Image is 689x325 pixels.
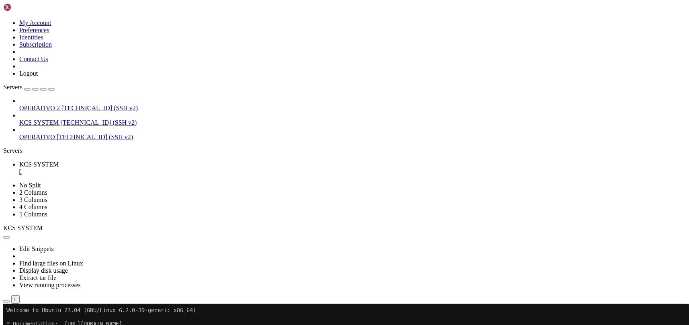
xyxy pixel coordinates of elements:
div: Servers [3,147,686,154]
x-row: Swap usage: 0% [3,78,584,85]
a: OPERATIVO 2 [TECHNICAL_ID] (SSH v2) [19,105,686,112]
a: Extract tar file [19,274,56,281]
span: [TECHNICAL_ID] (SSH v2) [61,105,138,111]
a: Display disk usage [19,267,68,274]
a: Find large files on Linux [19,260,83,267]
x-row: [URL][DOMAIN_NAME] [3,160,584,167]
span: KCS SYSTEM [3,224,43,231]
span: [TECHNICAL_ID] (SSH v2) [57,134,133,140]
x-row: * Documentation: [URL][DOMAIN_NAME] [3,17,584,24]
span: KCS SYSTEM [19,161,59,168]
a: View running processes [19,282,81,288]
div:  [14,296,16,302]
x-row: just raised the bar for easy, resilient and secure K8s cluster deployment. [3,99,584,106]
img: Shellngn [3,3,49,11]
x-row: New release '24.04.3 LTS' available. [3,174,584,181]
a: 5 Columns [19,211,47,218]
button:  [11,295,20,304]
x-row: : $ [3,208,584,215]
a: OPERATIVO [TECHNICAL_ID] (SSH v2) [19,134,686,141]
x-row: * Support: [URL][DOMAIN_NAME] [3,31,584,37]
li: KCS SYSTEM [TECHNICAL_ID] (SSH v2) [19,112,686,126]
a: No Split [19,182,41,189]
a: KCS SYSTEM [TECHNICAL_ID] (SSH v2) [19,119,686,126]
span: ubuntu@vps-08acaf7e [3,208,64,215]
div: (23, 30) [81,208,84,215]
a: Edit Snippets [19,245,54,252]
a: Servers [3,84,55,91]
a: Logout [19,70,38,77]
a: 4 Columns [19,204,47,210]
x-row: [URL][DOMAIN_NAME] [3,113,584,119]
x-row: Your Ubuntu release is not supported anymore. [3,147,584,154]
a: Preferences [19,27,49,33]
li: OPERATIVO [TECHNICAL_ID] (SSH v2) [19,126,686,141]
x-row: 1 update can be applied immediately. [3,126,584,133]
span: [TECHNICAL_ID] (SSH v2) [60,119,137,126]
x-row: System information as of [DATE] [3,44,584,51]
x-row: Run 'do-release-upgrade' to upgrade to it. [3,181,584,188]
a:  [19,168,686,175]
x-row: * Management: [URL][DOMAIN_NAME] [3,24,584,31]
span: KCS SYSTEM [19,119,59,126]
a: My Account [19,19,51,26]
x-row: Usage of /: 22.0% of 77.39GB Users logged in: 0 [3,65,584,72]
a: Subscription [19,41,52,48]
span: OPERATIVO 2 [19,105,60,111]
x-row: System load: 0.01 Processes: 170 [3,58,584,65]
a: Identities [19,34,43,41]
x-row: Memory usage: 73% IPv4 address for ens3: [TECHNICAL_ID] [3,72,584,78]
a: 2 Columns [19,189,47,196]
x-row: To see these additional updates run: apt list --upgradable [3,133,584,140]
span: OPERATIVO [19,134,55,140]
x-row: Last login: [DATE] from [TECHNICAL_ID] [3,202,584,208]
a: Contact Us [19,56,48,62]
x-row: Welcome to Ubuntu 23.04 (GNU/Linux 6.2.0-39-generic x86_64) [3,3,584,10]
a: 3 Columns [19,196,47,203]
li: OPERATIVO 2 [TECHNICAL_ID] (SSH v2) [19,97,686,112]
span: ~ [67,208,71,215]
x-row: * Strictly confined Kubernetes makes edge and IoT secure. Learn how MicroK8s [3,92,584,99]
span: Servers [3,84,22,91]
a: KCS SYSTEM [19,161,686,175]
x-row: For upgrade information, please visit: [3,154,584,160]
